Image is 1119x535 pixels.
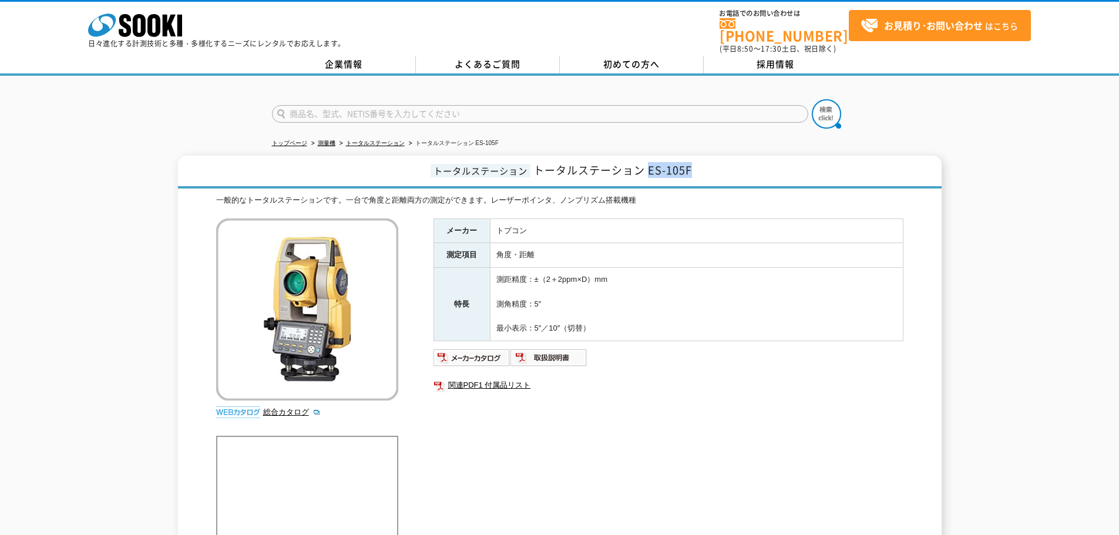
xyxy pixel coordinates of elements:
[720,43,836,54] span: (平日 ～ 土日、祝日除く)
[884,18,983,32] strong: お見積り･お問い合わせ
[272,56,416,73] a: 企業情報
[812,99,841,129] img: btn_search.png
[434,243,490,268] th: 測定項目
[533,162,692,178] span: トータルステーション ES-105F
[416,56,560,73] a: よくあるご質問
[720,10,849,17] span: お電話でのお問い合わせは
[490,268,903,341] td: 測距精度：±（2＋2ppm×D）mm 測角精度：5″ 最小表示：5″／10″（切替）
[263,408,321,416] a: 総合カタログ
[737,43,754,54] span: 8:50
[560,56,704,73] a: 初めての方へ
[720,18,849,42] a: [PHONE_NUMBER]
[434,356,510,365] a: メーカーカタログ
[216,218,398,401] img: トータルステーション ES-105F
[216,406,260,418] img: webカタログ
[490,243,903,268] td: 角度・距離
[704,56,848,73] a: 採用情報
[88,40,345,47] p: 日々進化する計測技術と多種・多様化するニーズにレンタルでお応えします。
[434,348,510,367] img: メーカーカタログ
[434,378,903,393] a: 関連PDF1 付属品リスト
[346,140,405,146] a: トータルステーション
[434,268,490,341] th: 特長
[318,140,335,146] a: 測量機
[434,218,490,243] th: メーカー
[490,218,903,243] td: トプコン
[849,10,1031,41] a: お見積り･お問い合わせはこちら
[510,348,587,367] img: 取扱説明書
[603,58,660,70] span: 初めての方へ
[510,356,587,365] a: 取扱説明書
[272,105,808,123] input: 商品名、型式、NETIS番号を入力してください
[861,17,1018,35] span: はこちら
[431,164,530,177] span: トータルステーション
[272,140,307,146] a: トップページ
[761,43,782,54] span: 17:30
[406,137,499,150] li: トータルステーション ES-105F
[216,194,903,207] div: 一般的なトータルステーションです。一台で角度と距離両方の測定ができます。レーザーポインタ、ノンプリズム搭載機種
